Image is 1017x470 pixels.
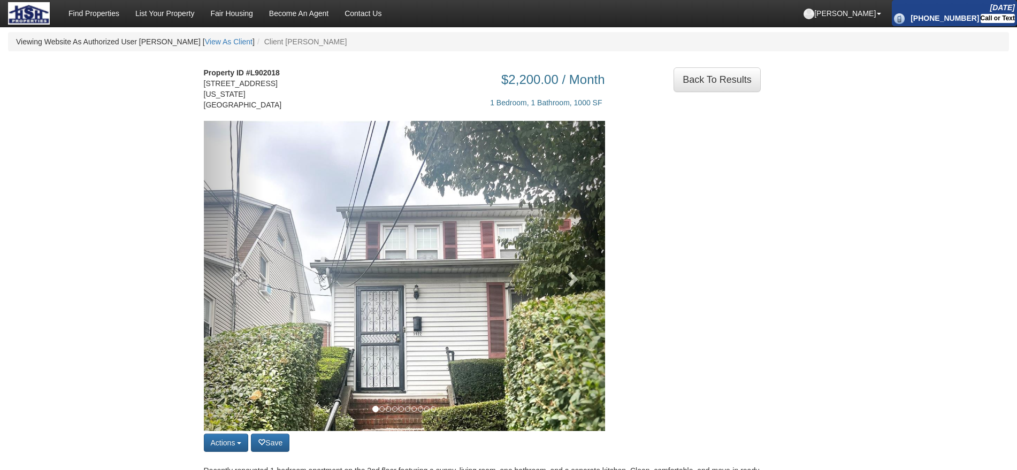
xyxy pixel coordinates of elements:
[990,3,1015,12] i: [DATE]
[204,434,249,452] button: Actions
[255,36,347,47] li: Client [PERSON_NAME]
[204,68,280,77] strong: Property ID #L902018
[911,14,979,22] b: [PHONE_NUMBER]
[205,37,253,46] a: View As Client
[251,434,289,452] button: Save
[674,67,761,92] a: Back To Results
[894,13,905,24] img: phone_icon.png
[804,9,814,19] img: default-profile.png
[308,73,605,87] h3: $2,200.00 / Month
[16,36,255,47] li: Viewing Website As Authorized User [PERSON_NAME] [ ]
[674,67,761,92] div: ...
[204,67,292,110] address: [STREET_ADDRESS] [US_STATE][GEOGRAPHIC_DATA]
[981,14,1015,23] div: Call or Text
[308,87,605,108] div: 1 Bedroom, 1 Bathroom, 1000 SF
